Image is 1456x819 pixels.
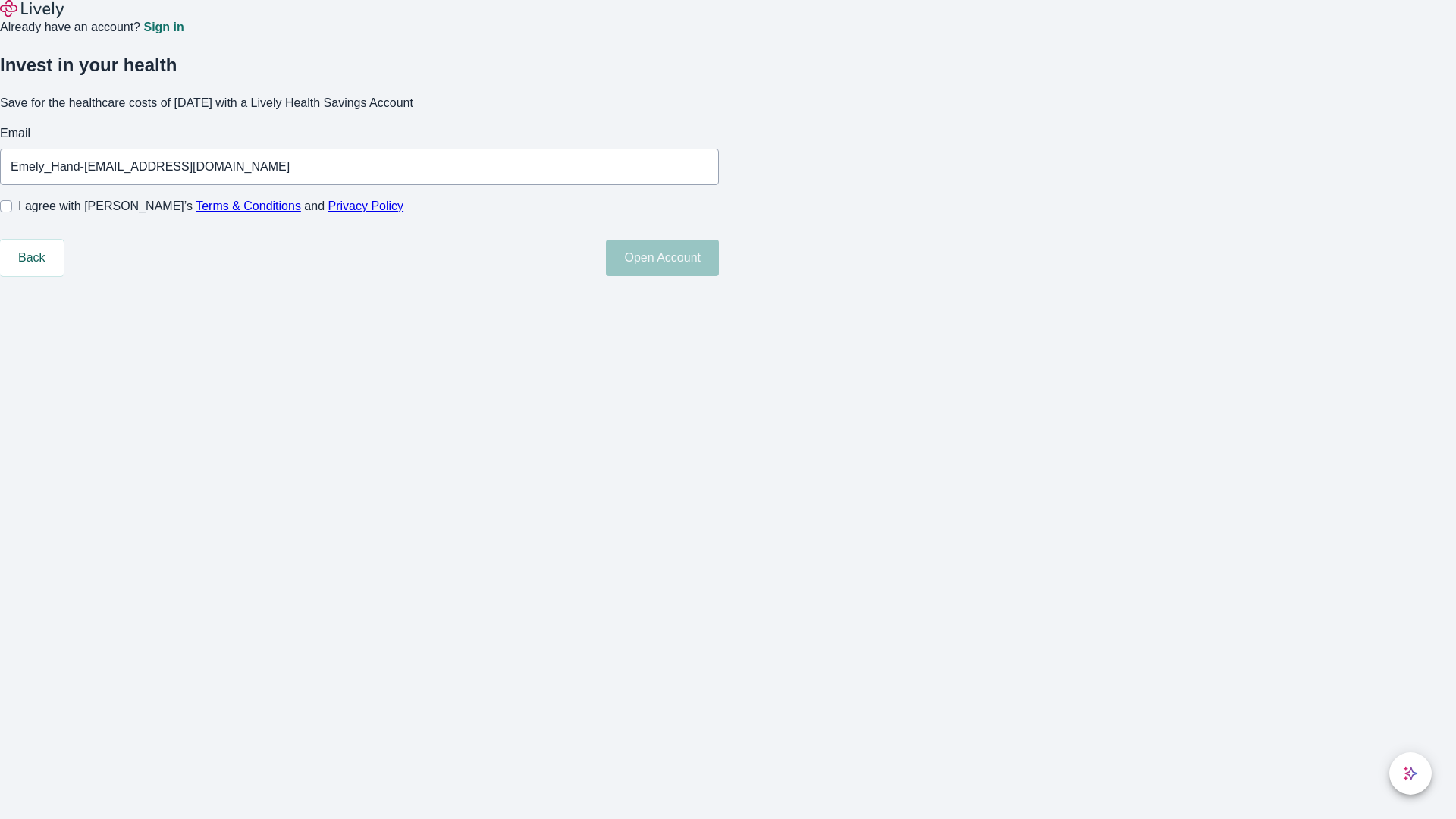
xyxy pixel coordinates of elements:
[1403,766,1418,781] svg: Lively AI Assistant
[328,199,404,212] a: Privacy Policy
[1389,752,1432,795] button: chat
[196,199,301,212] a: Terms & Conditions
[143,21,184,33] a: Sign in
[18,197,403,215] span: I agree with [PERSON_NAME]’s and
